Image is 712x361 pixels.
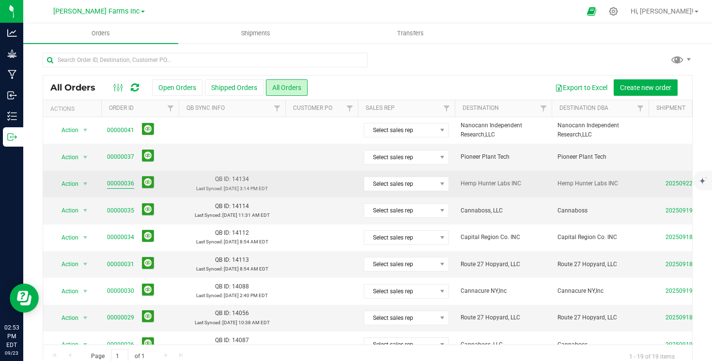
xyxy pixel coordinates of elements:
[7,132,17,142] inline-svg: Outbound
[195,320,221,325] span: Last Synced:
[7,49,17,59] inline-svg: Grow
[266,79,308,96] button: All Orders
[196,293,223,298] span: Last Synced:
[439,100,455,117] a: Filter
[215,337,231,344] span: QB ID:
[107,206,134,215] a: 00000035
[10,284,39,313] iframe: Resource center
[79,311,92,325] span: select
[224,239,268,244] span: [DATE] 8:54 AM EDT
[7,111,17,121] inline-svg: Inventory
[333,23,488,44] a: Transfers
[7,70,17,79] inline-svg: Manufacturing
[364,285,436,298] span: Select sales rep
[461,313,546,322] span: Route 27 Hopyard, LLC
[620,84,671,91] span: Create new order
[463,105,499,111] a: Destination
[53,123,79,137] span: Action
[53,7,140,15] span: [PERSON_NAME] Farms Inc
[109,105,134,111] a: Order ID
[366,105,395,111] a: Sales Rep
[196,239,223,244] span: Last Synced:
[4,349,19,357] p: 09/23
[186,105,225,111] a: QB Sync Info
[107,313,134,322] a: 00000029
[50,105,97,112] div: Actions
[364,338,436,351] span: Select sales rep
[607,7,619,16] div: Manage settings
[232,283,249,290] span: 14088
[53,231,79,244] span: Action
[232,256,249,263] span: 14113
[666,341,704,348] a: 20250919-001
[79,231,92,244] span: select
[364,204,436,217] span: Select sales rep
[364,123,436,137] span: Select sales rep
[79,285,92,298] span: select
[557,286,643,296] span: Cannacure NY,Inc
[23,23,178,44] a: Orders
[53,177,79,191] span: Action
[631,7,694,15] span: Hi, [PERSON_NAME]!
[364,177,436,191] span: Select sales rep
[293,105,332,111] a: Customer PO
[666,314,704,321] a: 20250918-001
[364,150,436,164] span: Select sales rep
[43,53,368,67] input: Search Order ID, Destination, Customer PO...
[461,233,546,242] span: Capital Region Co. INC
[50,82,105,93] span: All Orders
[53,150,79,164] span: Action
[557,152,643,162] span: Pioneer Plant Tech
[557,260,643,269] span: Route 27 Hopyard, LLC
[666,261,704,268] a: 20250918-002
[557,179,643,188] span: Hemp Hunter Labs INC
[222,320,270,325] span: [DATE] 10:38 AM EDT
[461,179,546,188] span: Hemp Hunter Labs INC
[79,123,92,137] span: select
[557,340,643,349] span: Cannaboss
[196,266,223,271] span: Last Synced:
[461,152,546,162] span: Pioneer Plant Tech
[196,186,223,191] span: Last Synced:
[215,203,231,210] span: QB ID:
[557,313,643,322] span: Route 27 Hopyard, LLC
[79,177,92,191] span: select
[232,203,249,210] span: 14114
[461,286,546,296] span: Cannacure NY,Inc
[364,257,436,271] span: Select sales rep
[178,23,333,44] a: Shipments
[107,260,134,269] a: 00000031
[107,233,134,242] a: 00000034
[215,310,231,316] span: QB ID:
[215,229,231,236] span: QB ID:
[666,234,704,241] a: 20250918-003
[342,100,358,117] a: Filter
[215,256,231,263] span: QB ID:
[152,79,202,96] button: Open Orders
[666,287,704,294] a: 20250919-002
[222,212,270,218] span: [DATE] 11:31 AM EDT
[232,310,249,316] span: 14056
[557,206,643,215] span: Cannaboss
[107,286,134,296] a: 00000030
[232,176,249,182] span: 14134
[195,212,221,218] span: Last Synced:
[224,293,268,298] span: [DATE] 2:40 PM EDT
[215,176,231,182] span: QB ID:
[53,285,79,298] span: Action
[269,100,285,117] a: Filter
[364,311,436,325] span: Select sales rep
[581,2,603,21] span: Open Ecommerce Menu
[79,150,92,164] span: select
[557,233,643,242] span: Capital Region Co. INC
[614,79,678,96] button: Create new order
[557,121,643,139] span: Nanocann Independent Research,LLC
[215,283,231,290] span: QB ID:
[107,179,134,188] a: 00000036
[224,186,268,191] span: [DATE] 3:14 PM EDT
[107,340,134,349] a: 00000026
[461,206,546,215] span: Cannaboss, LLC
[461,340,546,349] span: Cannaboss, LLC
[163,100,179,117] a: Filter
[224,266,268,271] span: [DATE] 8:54 AM EDT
